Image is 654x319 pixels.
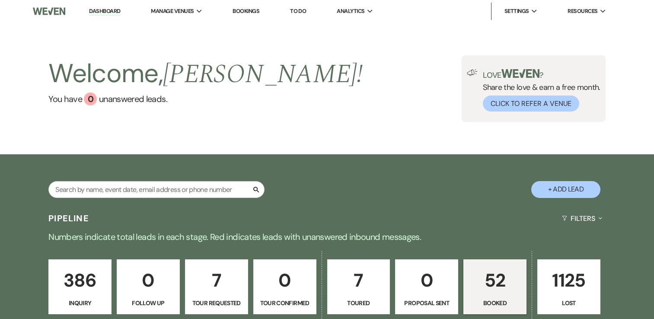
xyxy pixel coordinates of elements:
p: 7 [191,266,242,295]
p: Love ? [483,69,600,79]
p: Numbers indicate total leads in each stage. Red indicates leads with unanswered inbound messages. [16,230,638,244]
div: Share the love & earn a free month. [478,69,600,112]
p: 7 [333,266,385,295]
a: 52Booked [463,259,526,315]
h3: Pipeline [48,212,89,224]
p: 1125 [543,266,595,295]
h2: Welcome, [48,55,363,93]
p: Proposal Sent [401,298,453,308]
p: 386 [54,266,106,295]
p: 52 [469,266,521,295]
a: 0Tour Confirmed [253,259,316,315]
a: Dashboard [89,7,120,16]
p: 0 [401,266,453,295]
img: weven-logo-green.svg [501,69,540,78]
p: Lost [543,298,595,308]
img: loud-speaker-illustration.svg [467,69,478,76]
span: Manage Venues [151,7,194,16]
span: [PERSON_NAME] ! [163,54,363,94]
button: Filters [558,207,606,230]
button: + Add Lead [531,181,600,198]
a: You have 0 unanswered leads. [48,93,363,105]
span: Analytics [337,7,364,16]
a: 0Follow Up [117,259,180,315]
p: Tour Confirmed [259,298,311,308]
p: Toured [333,298,385,308]
p: 0 [122,266,174,295]
p: Follow Up [122,298,174,308]
button: Click to Refer a Venue [483,96,579,112]
span: Settings [504,7,529,16]
a: 7Toured [327,259,390,315]
div: 0 [84,93,97,105]
a: To Do [290,7,306,15]
p: Tour Requested [191,298,242,308]
a: 1125Lost [537,259,600,315]
img: Weven Logo [33,2,65,20]
a: 7Tour Requested [185,259,248,315]
a: Bookings [233,7,259,15]
a: 0Proposal Sent [395,259,458,315]
a: 386Inquiry [48,259,112,315]
p: Booked [469,298,521,308]
p: 0 [259,266,311,295]
input: Search by name, event date, email address or phone number [48,181,265,198]
p: Inquiry [54,298,106,308]
span: Resources [568,7,597,16]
